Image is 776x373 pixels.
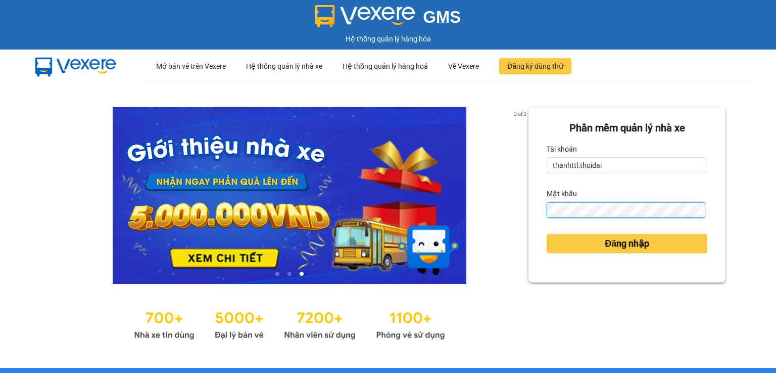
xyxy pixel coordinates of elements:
div: Hệ thống quản lý hàng hoá [343,50,428,82]
p: 3 of 3 [511,107,528,120]
li: slide item 1 [275,272,279,276]
div: Hệ thống quản lý nhà xe [246,50,322,82]
img: Statistics.png [134,304,445,343]
span: GMS [423,8,461,26]
label: Tài khoản [547,141,577,157]
img: logo 2 [315,5,415,27]
button: Đăng nhập [547,234,707,253]
div: Về Vexere [448,50,479,82]
span: Đăng ký dùng thử [507,61,563,72]
input: Tài khoản [547,157,707,173]
div: Mở bán vé trên Vexere [156,50,226,82]
label: Mật khẩu [547,185,577,202]
button: next slide / item [514,107,528,284]
img: mbUUG5Q.png [25,50,126,83]
span: Đăng nhập [605,237,649,251]
button: Đăng ký dùng thử [499,58,571,74]
input: Mật khẩu [547,202,705,218]
a: GMS [315,15,461,23]
button: previous slide / item [51,107,65,284]
li: slide item 3 [300,272,304,276]
div: Phần mềm quản lý nhà xe [547,120,707,136]
div: Hệ thống quản lý hàng hóa [3,33,773,44]
li: slide item 2 [287,272,292,276]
